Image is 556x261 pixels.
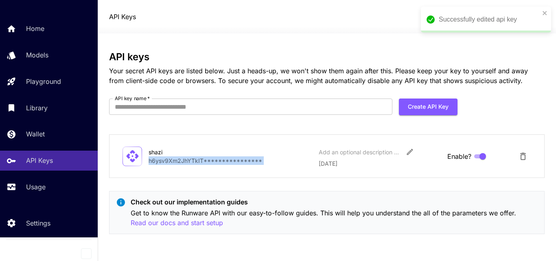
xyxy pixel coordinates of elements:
[447,151,471,161] span: Enable?
[26,24,44,33] p: Home
[542,10,548,16] button: close
[319,148,400,156] div: Add an optional description or comment
[515,148,531,164] button: Delete API Key
[26,182,46,192] p: Usage
[26,129,45,139] p: Wallet
[26,77,61,86] p: Playground
[131,197,538,207] p: Check out our implementation guides
[131,208,538,228] p: Get to know the Runware API with our easy-to-follow guides. This will help you understand the all...
[109,66,545,86] p: Your secret API keys are listed below. Just a heads-up, we won't show them again after this. Plea...
[439,15,540,24] div: Successfully edited api key
[26,103,48,113] p: Library
[26,156,53,165] p: API Keys
[81,248,92,259] button: Collapse sidebar
[109,51,545,63] h3: API keys
[109,12,136,22] nav: breadcrumb
[131,218,223,228] button: Read our docs and start setup
[149,148,230,156] div: shazi
[399,99,457,115] button: Create API Key
[26,218,50,228] p: Settings
[26,50,48,60] p: Models
[319,159,441,168] p: [DATE]
[109,12,136,22] a: API Keys
[403,145,417,159] button: Edit
[115,95,150,102] label: API key name
[87,246,98,261] div: Collapse sidebar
